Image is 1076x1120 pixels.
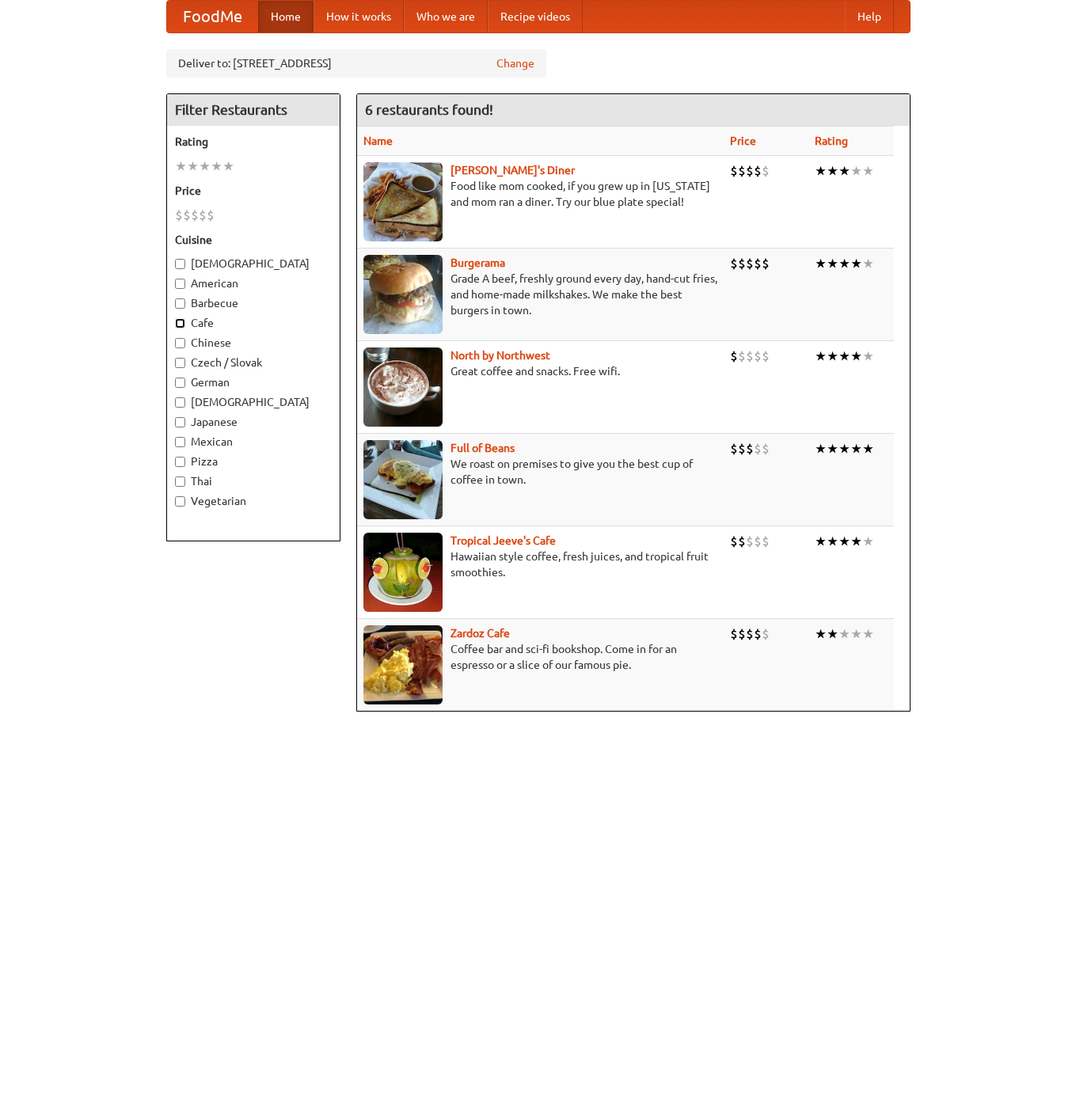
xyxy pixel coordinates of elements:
[222,158,234,175] li: ★
[762,255,770,272] li: $
[187,158,199,175] li: ★
[175,457,185,467] input: Pizza
[175,454,332,469] label: Pizza
[175,358,185,368] input: Czech / Slovak
[199,207,207,224] li: $
[850,440,862,457] li: ★
[175,335,332,351] label: Chinese
[167,1,258,32] a: FoodMe
[175,414,332,430] label: Japanese
[175,417,185,427] input: Japanese
[738,255,746,272] li: $
[363,178,717,210] p: Food like mom cooked, if you grew up in [US_STATE] and mom ran a diner. Try our blue plate special!
[451,534,556,547] a: Tropical Jeeve's Cafe
[175,256,332,271] label: [DEMOGRAPHIC_DATA]
[862,255,874,272] li: ★
[175,207,183,224] li: $
[838,440,850,457] li: ★
[175,318,185,328] input: Cafe
[754,533,762,550] li: $
[175,437,185,447] input: Mexican
[746,533,754,550] li: $
[404,1,488,32] a: Who we are
[365,102,493,117] ng-pluralize: 6 restaurants found!
[754,162,762,180] li: $
[730,347,738,365] li: $
[827,440,838,457] li: ★
[815,625,827,643] li: ★
[363,440,443,519] img: beans.jpg
[738,347,746,365] li: $
[850,533,862,550] li: ★
[754,625,762,643] li: $
[451,442,515,454] a: Full of Beans
[363,625,443,704] img: zardoz.jpg
[451,627,510,640] a: Zardoz Cafe
[827,347,838,365] li: ★
[862,440,874,457] li: ★
[827,533,838,550] li: ★
[762,625,770,643] li: $
[762,347,770,365] li: $
[175,378,185,388] input: German
[175,355,332,370] label: Czech / Slovak
[175,434,332,450] label: Mexican
[451,164,575,177] a: [PERSON_NAME]'s Diner
[838,255,850,272] li: ★
[175,315,332,331] label: Cafe
[363,347,443,427] img: north.jpg
[175,134,332,150] h5: Rating
[175,275,332,291] label: American
[730,255,738,272] li: $
[175,338,185,348] input: Chinese
[746,625,754,643] li: $
[175,232,332,248] h5: Cuisine
[175,496,185,507] input: Vegetarian
[850,162,862,180] li: ★
[762,162,770,180] li: $
[451,349,550,362] a: North by Northwest
[175,473,332,489] label: Thai
[746,255,754,272] li: $
[488,1,583,32] a: Recipe videos
[175,476,185,487] input: Thai
[175,374,332,390] label: German
[363,641,717,673] p: Coffee bar and sci-fi bookshop. Come in for an espresso or a slice of our famous pie.
[827,162,838,180] li: ★
[754,347,762,365] li: $
[175,158,187,175] li: ★
[175,493,332,509] label: Vegetarian
[827,625,838,643] li: ★
[175,397,185,408] input: [DEMOGRAPHIC_DATA]
[363,363,717,379] p: Great coffee and snacks. Free wifi.
[815,440,827,457] li: ★
[314,1,404,32] a: How it works
[175,259,185,269] input: [DEMOGRAPHIC_DATA]
[175,295,332,311] label: Barbecue
[191,207,199,224] li: $
[167,94,340,126] h4: Filter Restaurants
[207,207,215,224] li: $
[738,162,746,180] li: $
[862,625,874,643] li: ★
[762,440,770,457] li: $
[838,347,850,365] li: ★
[815,162,827,180] li: ★
[738,440,746,457] li: $
[175,183,332,199] h5: Price
[175,394,332,410] label: [DEMOGRAPHIC_DATA]
[166,49,546,78] div: Deliver to: [STREET_ADDRESS]
[815,135,848,147] a: Rating
[815,533,827,550] li: ★
[815,255,827,272] li: ★
[730,533,738,550] li: $
[838,162,850,180] li: ★
[838,625,850,643] li: ★
[730,135,756,147] a: Price
[850,255,862,272] li: ★
[738,625,746,643] li: $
